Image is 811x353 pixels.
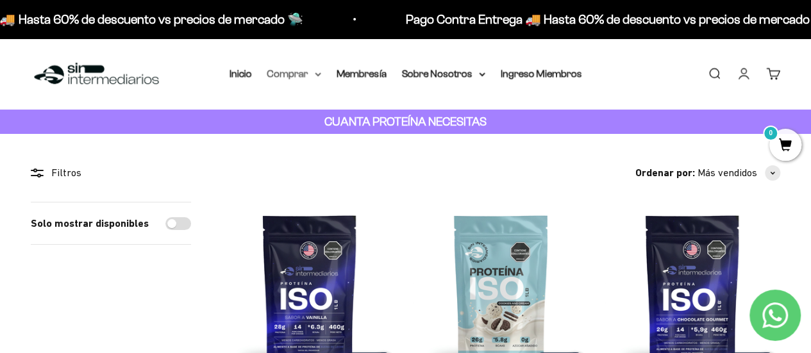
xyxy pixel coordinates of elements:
[698,165,757,181] span: Más vendidos
[31,165,191,181] div: Filtros
[769,139,801,153] a: 0
[763,126,778,141] mark: 0
[337,68,387,79] a: Membresía
[267,65,321,82] summary: Comprar
[402,65,485,82] summary: Sobre Nosotros
[635,165,695,181] span: Ordenar por:
[501,68,582,79] a: Ingreso Miembros
[230,68,252,79] a: Inicio
[324,115,487,128] strong: CUANTA PROTEÍNA NECESITAS
[698,165,780,181] button: Más vendidos
[31,215,149,232] label: Solo mostrar disponibles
